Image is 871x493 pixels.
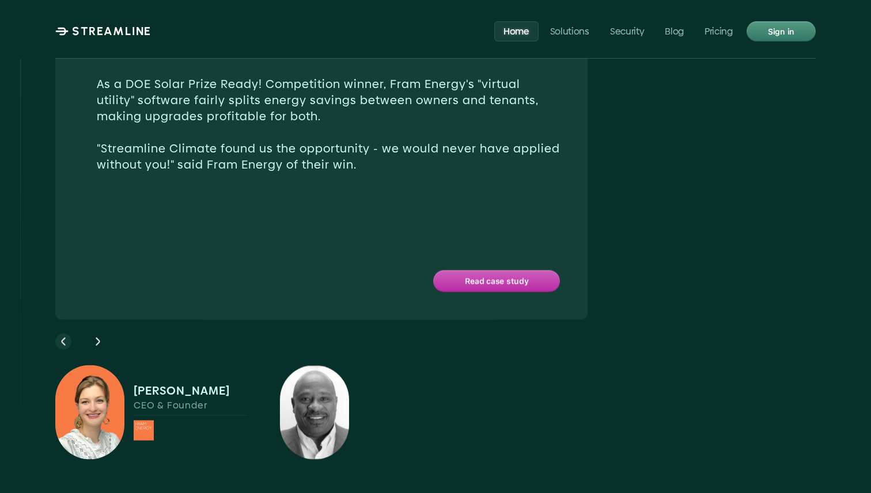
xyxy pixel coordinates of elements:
[433,270,560,292] a: Read case study
[601,21,653,41] a: Security
[665,25,684,36] p: Blog
[134,384,230,398] p: [PERSON_NAME]
[72,24,152,38] p: STREAMLINE
[695,21,742,41] a: Pricing
[134,400,247,411] p: CEO & Founder
[465,274,529,289] p: Read case study
[747,21,816,41] a: Sign in
[503,25,529,36] p: Home
[705,25,733,36] p: Pricing
[656,21,694,41] a: Blog
[550,25,589,36] p: Solutions
[55,24,152,38] a: STREAMLINE
[494,21,539,41] a: Home
[610,25,644,36] p: Security
[768,24,794,39] p: Sign in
